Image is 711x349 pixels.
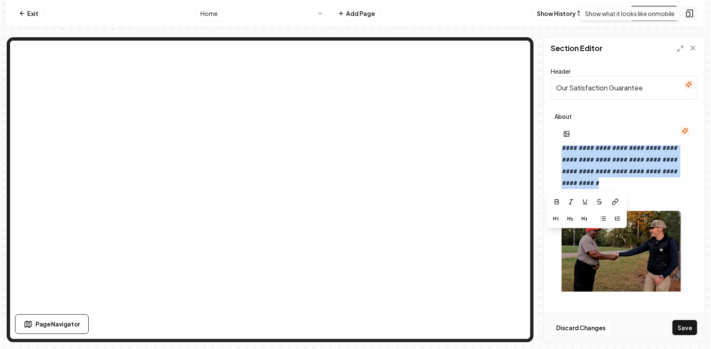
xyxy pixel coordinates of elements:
img: image_68e2a4ac5c7cd75eb8ea5516.jpeg [562,211,681,329]
button: Save [672,320,697,335]
button: Bullet List [596,212,610,225]
button: Page Navigator [15,314,89,334]
input: Header [551,76,697,100]
button: Add Image [558,126,575,141]
button: Heading 2 [563,212,577,225]
button: Heading 1 [549,212,562,225]
div: Show what it looks like on mobile [580,6,680,21]
button: Heading 3 [578,212,591,225]
label: About [554,113,693,119]
button: Italic [564,195,578,208]
button: Discard Changes [551,320,611,335]
button: Ordered List [611,212,624,225]
button: Show History [531,6,590,21]
h2: Section Editor [551,42,603,54]
a: Visit Page [630,6,678,21]
label: Header [551,67,571,75]
button: Strikethrough [593,195,606,208]
button: Link [607,194,624,209]
button: Save [593,6,627,21]
button: Underline [578,195,592,208]
button: Bold [550,195,563,208]
a: Exit [13,6,44,21]
button: Add Page [332,6,380,21]
span: Page Navigator [36,320,80,328]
